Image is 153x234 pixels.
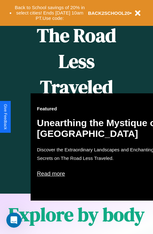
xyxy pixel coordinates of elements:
div: Give Feedback [3,104,8,130]
iframe: Intercom live chat [6,213,21,228]
h1: Explore by body [9,202,144,227]
h1: The Road Less Traveled [31,22,122,100]
button: Back to School savings of 20% in select cities! Ends [DATE] 10am PT.Use code: [12,3,88,23]
b: BACK2SCHOOL20 [88,10,130,16]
